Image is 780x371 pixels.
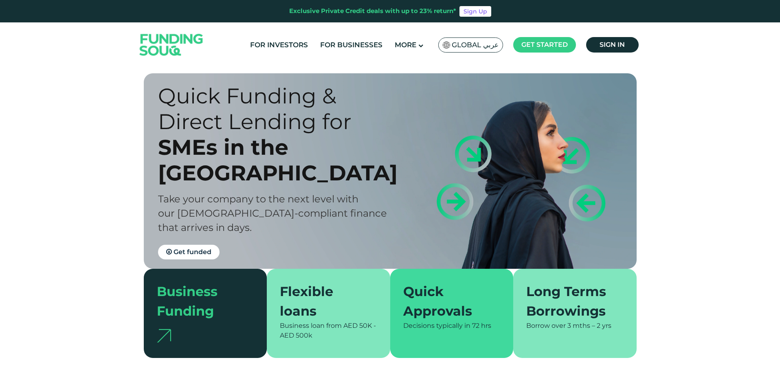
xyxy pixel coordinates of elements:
[459,6,491,17] a: Sign Up
[158,83,404,134] div: Quick Funding & Direct Lending for
[158,134,404,186] div: SMEs in the [GEOGRAPHIC_DATA]
[174,248,211,256] span: Get funded
[157,282,244,321] div: Business Funding
[600,41,625,48] span: Sign in
[403,282,491,321] div: Quick Approvals
[280,282,367,321] div: Flexible loans
[521,41,568,48] span: Get started
[280,322,342,329] span: Business loan from
[132,24,211,66] img: Logo
[472,322,491,329] span: 72 hrs
[526,282,614,321] div: Long Terms Borrowings
[403,322,470,329] span: Decisions typically in
[318,38,385,52] a: For Businesses
[452,40,499,50] span: Global عربي
[586,37,639,53] a: Sign in
[395,41,416,49] span: More
[526,322,566,329] span: Borrow over
[158,193,387,233] span: Take your company to the next level with our [DEMOGRAPHIC_DATA]-compliant finance that arrives in...
[248,38,310,52] a: For Investors
[567,322,611,329] span: 3 mths – 2 yrs
[157,329,171,342] img: arrow
[158,245,220,259] a: Get funded
[443,42,450,48] img: SA Flag
[289,7,456,16] div: Exclusive Private Credit deals with up to 23% return*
